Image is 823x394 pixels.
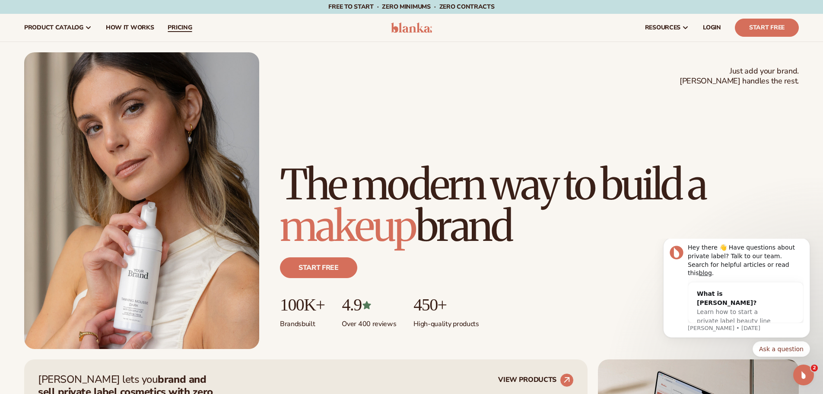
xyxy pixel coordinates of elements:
span: LOGIN [703,24,721,31]
h1: The modern way to build a brand [280,164,799,247]
img: Female holding tanning mousse. [24,52,259,349]
iframe: Intercom live chat [793,365,814,385]
span: makeup [280,200,416,252]
div: Hey there 👋 Have questions about private label? Talk to our team. Search for helpful articles or ... [38,5,153,38]
a: Start free [280,257,357,278]
div: Message content [38,5,153,84]
a: VIEW PRODUCTS [498,373,574,387]
p: 4.9 [342,295,396,314]
div: What is [PERSON_NAME]?Learn how to start a private label beauty line with [PERSON_NAME] [38,44,136,103]
span: Free to start · ZERO minimums · ZERO contracts [328,3,494,11]
span: How It Works [106,24,154,31]
img: logo [391,22,432,33]
a: How It Works [99,14,161,42]
a: blog [49,31,62,38]
button: Quick reply: Ask a question [102,103,160,118]
span: pricing [168,24,192,31]
span: resources [645,24,680,31]
span: product catalog [24,24,83,31]
p: Over 400 reviews [342,314,396,329]
p: Brands built [280,314,324,329]
div: What is [PERSON_NAME]? [47,51,127,69]
a: pricing [161,14,199,42]
p: 450+ [413,295,479,314]
p: Message from Lee, sent 1w ago [38,86,153,93]
iframe: Intercom notifications message [650,239,823,362]
img: Profile image for Lee [19,7,33,21]
span: Just add your brand. [PERSON_NAME] handles the rest. [680,66,799,86]
span: Learn how to start a private label beauty line with [PERSON_NAME] [47,70,121,95]
div: Quick reply options [13,103,160,118]
p: 100K+ [280,295,324,314]
a: product catalog [17,14,99,42]
a: Start Free [735,19,799,37]
a: LOGIN [696,14,728,42]
a: resources [638,14,696,42]
span: 2 [811,365,818,372]
p: High-quality products [413,314,479,329]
